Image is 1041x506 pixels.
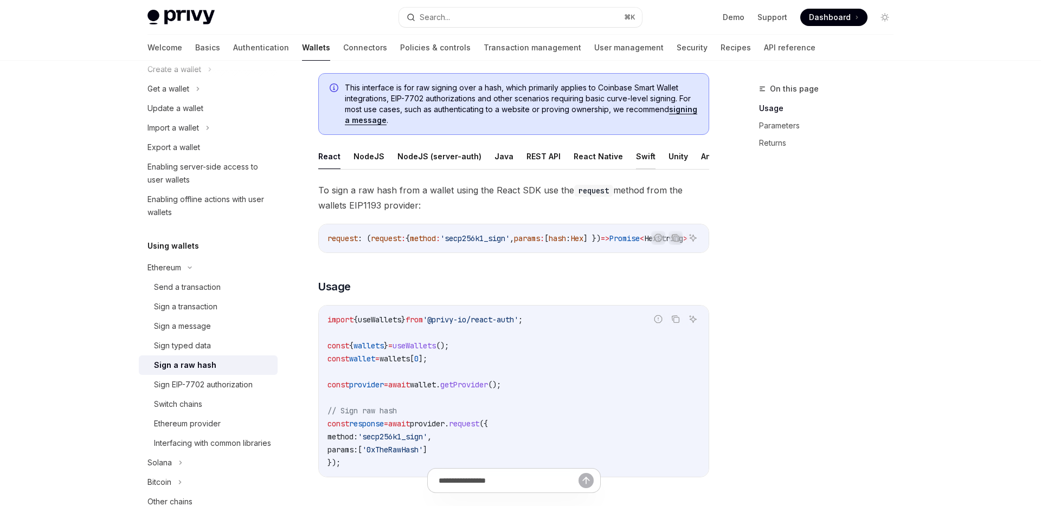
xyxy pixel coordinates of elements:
div: Enabling server-side access to user wallets [147,160,271,186]
span: To sign a raw hash from a wallet using the React SDK use the method from the wallets EIP1193 prov... [318,183,709,213]
span: response [349,419,384,429]
button: NodeJS [354,144,384,169]
img: light logo [147,10,215,25]
a: Sign EIP-7702 authorization [139,375,278,394]
a: Security [677,35,708,61]
span: getProvider [440,380,488,390]
span: { [354,315,358,325]
button: Java [494,144,513,169]
h5: Using wallets [147,239,199,252]
span: = [375,354,380,364]
span: Dashboard [809,12,851,23]
span: . [436,380,440,390]
button: Ask AI [686,231,700,245]
span: On this page [770,82,819,95]
a: Support [757,12,787,23]
span: import [327,315,354,325]
span: params [514,233,540,243]
span: await [388,380,410,390]
span: const [327,419,349,429]
div: Sign a raw hash [154,359,216,372]
div: Enabling offline actions with user wallets [147,193,271,219]
button: Copy the contents from the code block [669,312,683,326]
a: Update a wallet [139,99,278,118]
div: Search... [420,11,450,24]
button: React [318,144,340,169]
span: ({ [479,419,488,429]
span: Hex [570,233,583,243]
span: ; [518,315,523,325]
a: Sign typed data [139,336,278,355]
a: Transaction management [484,35,581,61]
span: { [406,233,410,243]
code: request [574,185,613,197]
button: React Native [574,144,623,169]
div: Ethereum provider [154,417,221,430]
button: Report incorrect code [651,312,665,326]
span: method [410,233,436,243]
span: . [445,419,449,429]
a: Demo [723,12,744,23]
span: => [601,233,609,243]
div: Switch chains [154,398,202,411]
a: Enabling offline actions with user wallets [139,190,278,222]
a: Export a wallet [139,138,278,157]
span: '@privy-io/react-auth' [423,315,518,325]
span: ]; [419,354,427,364]
span: 'secp256k1_sign' [358,432,427,442]
a: Basics [195,35,220,61]
span: (); [436,341,449,351]
span: 'secp256k1_sign' [440,233,510,243]
span: useWallets [358,315,401,325]
span: (); [488,380,501,390]
a: Returns [759,134,902,152]
div: Update a wallet [147,102,203,115]
span: Promise [609,233,640,243]
span: '0xTheRawHash' [362,445,423,455]
button: NodeJS (server-auth) [397,144,481,169]
a: Policies & controls [400,35,471,61]
a: Connectors [343,35,387,61]
span: HexString [644,233,683,243]
a: Dashboard [800,9,868,26]
div: Get a wallet [147,82,189,95]
span: // Sign raw hash [327,406,397,416]
span: = [388,341,393,351]
span: const [327,341,349,351]
button: Send message [579,473,594,488]
span: provider [410,419,445,429]
span: ] }) [583,233,601,243]
button: REST API [526,144,561,169]
div: Export a wallet [147,141,200,154]
span: params: [327,445,358,455]
a: Sign a transaction [139,297,278,316]
a: Recipes [721,35,751,61]
span: const [327,380,349,390]
div: Ethereum [147,261,181,274]
span: request [371,233,401,243]
div: Sign a message [154,320,211,333]
a: Send a transaction [139,277,278,297]
span: [ [410,354,414,364]
a: Wallets [302,35,330,61]
button: Report incorrect code [651,231,665,245]
button: Ask AI [686,312,700,326]
span: hash [549,233,566,243]
span: : [566,233,570,243]
a: User management [594,35,664,61]
a: Switch chains [139,394,278,414]
a: Usage [759,100,902,117]
button: Toggle dark mode [876,9,894,26]
button: Copy the contents from the code block [669,231,683,245]
button: Android [701,144,731,169]
span: = [384,380,388,390]
span: method: [327,432,358,442]
span: Usage [318,279,351,294]
button: Swift [636,144,656,169]
span: , [510,233,514,243]
div: Sign typed data [154,339,211,352]
a: API reference [764,35,815,61]
button: Unity [669,144,688,169]
a: Welcome [147,35,182,61]
div: Solana [147,456,172,469]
